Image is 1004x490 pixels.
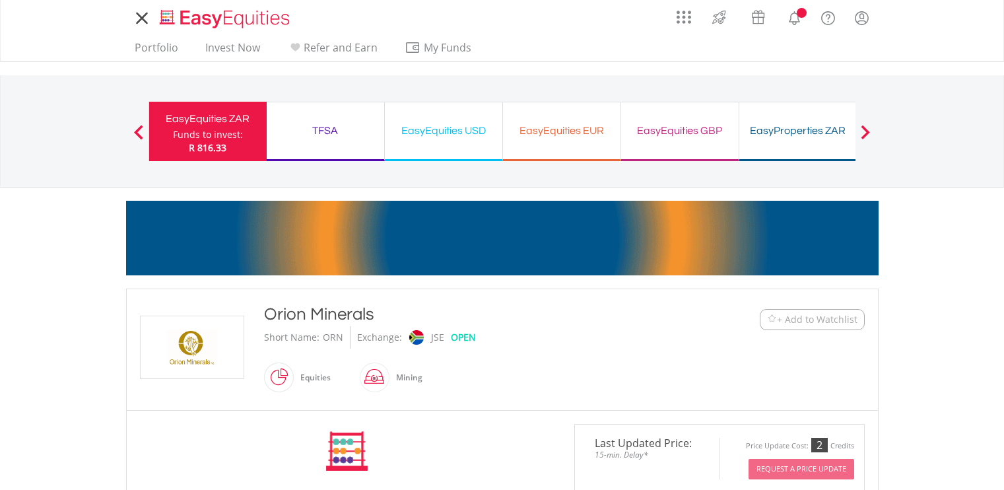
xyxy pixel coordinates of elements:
[708,7,730,28] img: thrive-v2.svg
[739,3,778,28] a: Vouchers
[852,131,879,145] button: Next
[264,326,319,349] div: Short Name:
[157,110,259,128] div: EasyEquities ZAR
[585,438,710,448] span: Last Updated Price:
[760,309,865,330] button: Watchlist + Add to Watchlist
[143,316,242,378] img: EQU.ZA.ORN.png
[431,326,444,349] div: JSE
[323,326,343,349] div: ORN
[275,122,376,140] div: TFSA
[264,302,679,326] div: Orion Minerals
[173,128,243,141] div: Funds to invest:
[830,441,854,451] div: Credits
[126,201,879,275] img: EasyMortage Promotion Banner
[777,313,857,326] span: + Add to Watchlist
[629,122,731,140] div: EasyEquities GBP
[668,3,700,24] a: AppsGrid
[746,441,809,451] div: Price Update Cost:
[154,3,295,30] a: Home page
[585,448,710,461] span: 15-min. Delay*
[282,41,383,61] a: Refer and Earn
[845,3,879,32] a: My Profile
[811,438,828,452] div: 2
[357,326,402,349] div: Exchange:
[157,8,295,30] img: EasyEquities_Logo.png
[677,10,691,24] img: grid-menu-icon.svg
[405,39,491,56] span: My Funds
[294,362,331,394] div: Equities
[389,362,422,394] div: Mining
[811,3,845,30] a: FAQ's and Support
[451,326,476,349] div: OPEN
[747,122,849,140] div: EasyProperties ZAR
[125,131,152,145] button: Previous
[200,41,265,61] a: Invest Now
[189,141,226,154] span: R 816.33
[129,41,184,61] a: Portfolio
[749,459,854,479] button: Request A Price Update
[409,330,423,345] img: jse.png
[511,122,613,140] div: EasyEquities EUR
[393,122,494,140] div: EasyEquities USD
[767,314,777,324] img: Watchlist
[304,40,378,55] span: Refer and Earn
[778,3,811,30] a: Notifications
[747,7,769,28] img: vouchers-v2.svg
